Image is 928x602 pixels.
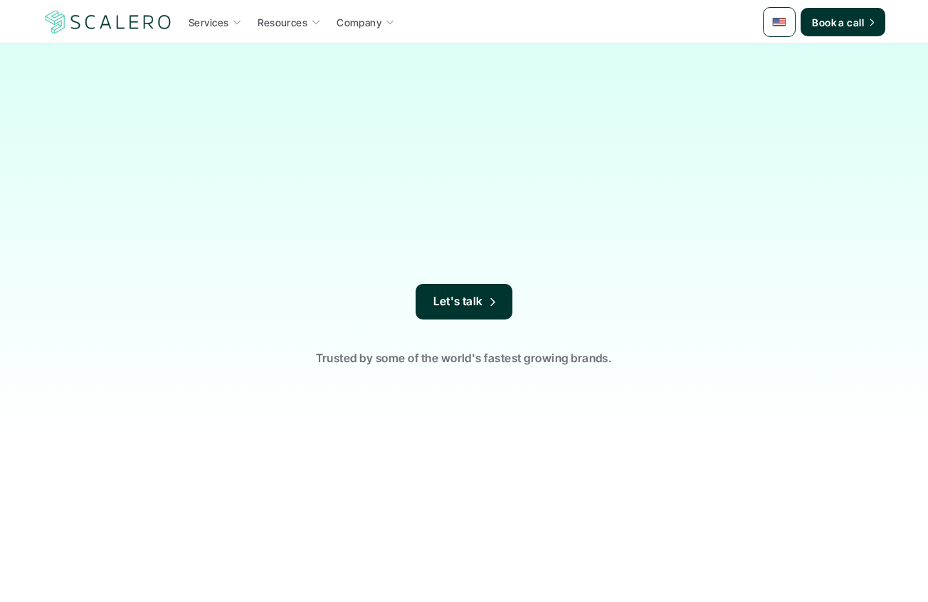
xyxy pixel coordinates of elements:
p: From strategy to execution, we bring deep expertise in top lifecycle marketing platforms—[DOMAIN_... [233,195,695,277]
p: Resources [258,15,307,30]
a: Book a call [801,8,885,36]
p: Let's talk [433,292,483,311]
img: Scalero company logotype [43,9,174,36]
p: Services [189,15,228,30]
a: Scalero company logotype [43,9,174,35]
img: 🇺🇸 [772,15,786,29]
p: Book a call [812,15,864,30]
h1: The premier lifecycle marketing studio✨ [215,85,713,188]
a: Let's talk [416,284,512,320]
p: Company [337,15,381,30]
